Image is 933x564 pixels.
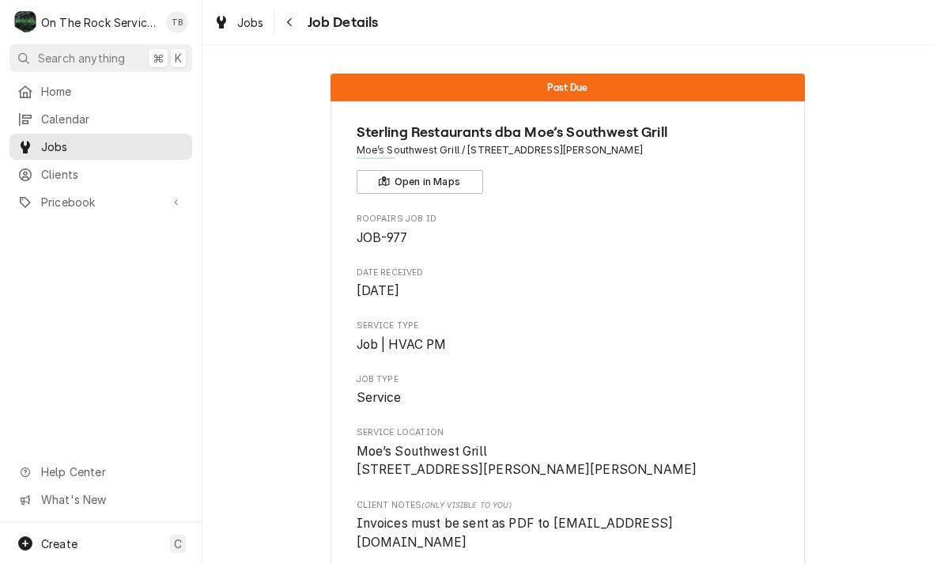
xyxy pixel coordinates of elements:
[357,499,780,512] span: Client Notes
[357,390,402,405] span: Service
[547,82,587,93] span: Past Due
[41,138,184,155] span: Jobs
[41,537,77,551] span: Create
[357,426,780,439] span: Service Location
[357,444,697,478] span: Moe’s Southwest Grill [STREET_ADDRESS][PERSON_NAME][PERSON_NAME]
[175,50,182,66] span: K
[41,194,161,210] span: Pricebook
[331,74,805,101] div: Status
[14,11,36,33] div: On The Rock Services's Avatar
[357,442,780,479] span: Service Location
[357,267,780,279] span: Date Received
[9,44,192,72] button: Search anything⌘K
[41,111,184,127] span: Calendar
[357,320,780,354] div: Service Type
[357,267,780,301] div: Date Received
[357,373,780,386] span: Job Type
[357,229,780,248] span: Roopairs Job ID
[9,486,192,513] a: Go to What's New
[278,9,303,35] button: Navigate back
[9,459,192,485] a: Go to Help Center
[357,320,780,332] span: Service Type
[166,11,188,33] div: Todd Brady's Avatar
[357,143,780,157] span: Address
[357,283,400,298] span: [DATE]
[166,11,188,33] div: TB
[41,166,184,183] span: Clients
[9,78,192,104] a: Home
[421,501,511,509] span: (Only Visible to You)
[357,282,780,301] span: Date Received
[357,213,780,247] div: Roopairs Job ID
[41,14,157,31] div: On The Rock Services
[41,83,184,100] span: Home
[41,491,183,508] span: What's New
[357,388,780,407] span: Job Type
[357,213,780,225] span: Roopairs Job ID
[9,189,192,215] a: Go to Pricebook
[357,122,780,194] div: Client Information
[303,12,379,33] span: Job Details
[237,14,264,31] span: Jobs
[153,50,164,66] span: ⌘
[41,464,183,480] span: Help Center
[357,122,780,143] span: Name
[174,536,182,552] span: C
[9,106,192,132] a: Calendar
[207,9,270,36] a: Jobs
[357,170,483,194] button: Open in Maps
[357,426,780,479] div: Service Location
[14,11,36,33] div: O
[9,161,192,187] a: Clients
[38,50,125,66] span: Search anything
[357,373,780,407] div: Job Type
[357,230,408,245] span: JOB-977
[357,335,780,354] span: Service Type
[9,134,192,160] a: Jobs
[357,337,447,352] span: Job | HVAC PM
